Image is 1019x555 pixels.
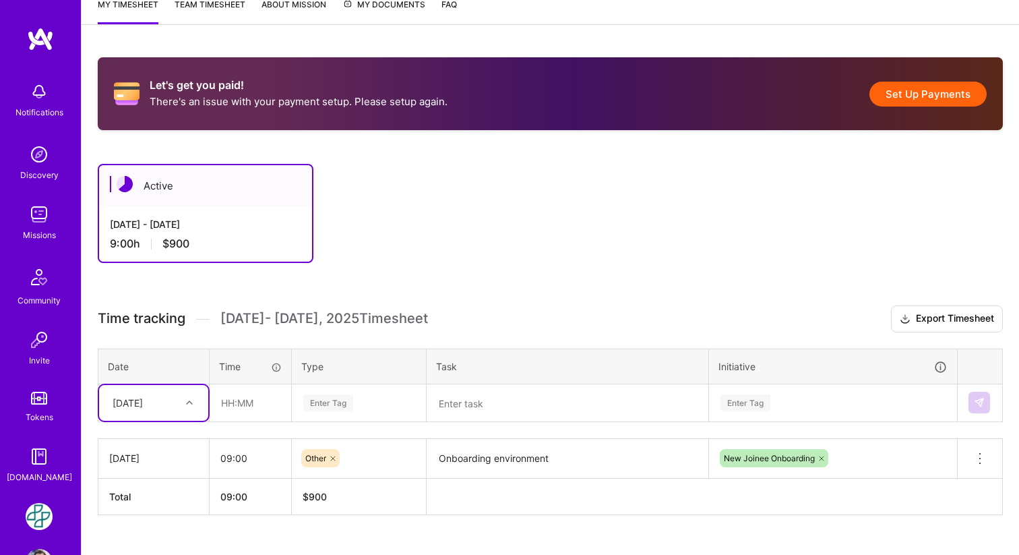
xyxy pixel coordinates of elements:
[891,305,1003,332] button: Export Timesheet
[98,349,210,384] th: Date
[16,105,63,119] div: Notifications
[109,451,198,465] div: [DATE]
[974,397,985,408] img: Submit
[220,310,428,327] span: [DATE] - [DATE] , 2025 Timesheet
[20,168,59,182] div: Discovery
[303,491,327,502] span: $ 900
[26,326,53,353] img: Invite
[26,141,53,168] img: discovery
[26,503,53,530] img: Counter Health: Team for Counter Health
[26,78,53,105] img: bell
[305,453,326,463] span: Other
[219,359,282,374] div: Time
[292,349,427,384] th: Type
[23,228,56,242] div: Missions
[98,310,185,327] span: Time tracking
[26,410,53,424] div: Tokens
[27,27,54,51] img: logo
[720,392,770,413] div: Enter Tag
[724,453,815,463] span: New Joinee Onboarding
[303,392,353,413] div: Enter Tag
[110,237,301,251] div: 9:00 h
[150,94,447,109] p: There's an issue with your payment setup. Please setup again.
[210,440,291,476] input: HH:MM
[210,385,290,421] input: HH:MM
[31,392,47,405] img: tokens
[113,396,143,410] div: [DATE]
[718,359,948,374] div: Initiative
[162,237,189,251] span: $900
[22,503,56,530] a: Counter Health: Team for Counter Health
[186,399,193,406] i: icon Chevron
[29,353,50,368] div: Invite
[869,82,987,107] button: Set Up Payments
[99,165,312,206] div: Active
[26,443,53,470] img: guide book
[427,349,709,384] th: Task
[114,81,140,107] i: icon CreditCard
[428,440,707,477] textarea: Onboarding environment
[110,217,301,231] div: [DATE] - [DATE]
[150,79,447,92] h2: Let's get you paid!
[23,261,55,293] img: Community
[26,201,53,228] img: teamwork
[900,312,910,326] i: icon Download
[7,470,72,484] div: [DOMAIN_NAME]
[18,293,61,308] div: Community
[210,478,292,515] th: 09:00
[117,176,133,192] img: Active
[98,478,210,515] th: Total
